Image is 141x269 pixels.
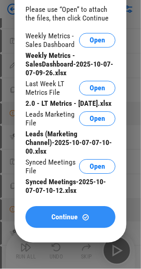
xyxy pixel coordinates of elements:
[79,81,116,95] button: Open
[90,84,105,92] span: Open
[90,36,105,44] span: Open
[25,79,79,97] div: Last Week LT Metrics File
[25,31,79,49] div: Weekly Metrics - Sales Dashboard
[79,33,116,47] button: Open
[25,206,116,228] button: ContinueContinue
[25,5,116,22] div: Please use “Open” to attach the files, then click Continue
[25,110,79,127] div: Leads Marketing File
[25,51,116,77] div: Weekly Metrics - SalesDashboard-2025-10-07-07-09-26.xlsx
[52,213,78,221] span: Continue
[25,129,116,155] div: Leads (Marketing Channel)-2025-10-07-07-10-00.xlsx
[25,158,79,175] div: Synced Meetings File
[79,111,116,126] button: Open
[25,177,116,195] div: Synced Meetings-2025-10-07-07-10-12.xlsx
[25,99,116,108] div: 2.0 - LT Metrics - [DATE].xlsx
[90,115,105,122] span: Open
[82,213,90,221] img: Continue
[90,163,105,170] span: Open
[79,159,116,174] button: Open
